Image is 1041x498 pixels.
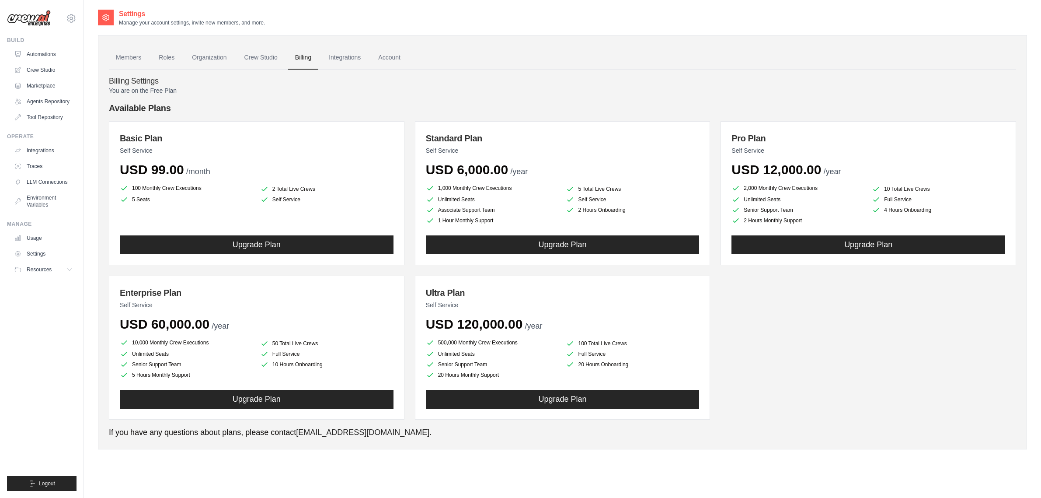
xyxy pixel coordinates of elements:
[10,110,77,124] a: Tool Repository
[566,339,699,348] li: 100 Total Live Crews
[10,159,77,173] a: Traces
[10,144,77,158] a: Integrations
[185,46,233,70] a: Organization
[426,287,700,299] h3: Ultra Plan
[109,46,148,70] a: Members
[120,337,253,348] li: 10,000 Monthly Crew Executions
[120,371,253,379] li: 5 Hours Monthly Support
[426,146,700,155] p: Self Service
[7,37,77,44] div: Build
[288,46,318,70] a: Billing
[566,360,699,369] li: 20 Hours Onboarding
[237,46,285,70] a: Crew Studio
[7,10,51,27] img: Logo
[260,350,393,358] li: Full Service
[10,231,77,245] a: Usage
[731,132,1005,144] h3: Pro Plan
[731,162,821,177] span: USD 12,000.00
[120,146,393,155] p: Self Service
[731,183,865,193] li: 2,000 Monthly Crew Executions
[426,195,559,204] li: Unlimited Seats
[426,371,559,379] li: 20 Hours Monthly Support
[731,146,1005,155] p: Self Service
[872,206,1005,214] li: 4 Hours Onboarding
[10,175,77,189] a: LLM Connections
[426,183,559,193] li: 1,000 Monthly Crew Executions
[39,480,55,487] span: Logout
[212,322,229,330] span: /year
[260,339,393,348] li: 50 Total Live Crews
[731,206,865,214] li: Senior Support Team
[566,185,699,193] li: 5 Total Live Crews
[120,235,393,254] button: Upgrade Plan
[152,46,181,70] a: Roles
[120,390,393,409] button: Upgrade Plan
[510,167,528,176] span: /year
[525,322,543,330] span: /year
[10,79,77,93] a: Marketplace
[426,390,700,409] button: Upgrade Plan
[426,350,559,358] li: Unlimited Seats
[322,46,368,70] a: Integrations
[109,427,1016,438] p: If you have any questions about plans, please contact .
[119,19,265,26] p: Manage your account settings, invite new members, and more.
[872,185,1005,193] li: 10 Total Live Crews
[371,46,407,70] a: Account
[426,360,559,369] li: Senior Support Team
[426,301,700,309] p: Self Service
[426,235,700,254] button: Upgrade Plan
[426,216,559,225] li: 1 Hour Monthly Support
[566,350,699,358] li: Full Service
[119,9,265,19] h2: Settings
[426,162,508,177] span: USD 6,000.00
[10,47,77,61] a: Automations
[109,86,1016,95] p: You are on the Free Plan
[10,95,77,109] a: Agents Repository
[426,206,559,214] li: Associate Support Team
[10,63,77,77] a: Crew Studio
[120,183,253,193] li: 100 Monthly Crew Executions
[120,301,393,309] p: Self Service
[7,221,77,228] div: Manage
[120,287,393,299] h3: Enterprise Plan
[120,132,393,144] h3: Basic Plan
[7,476,77,491] button: Logout
[10,263,77,277] button: Resources
[260,185,393,193] li: 2 Total Live Crews
[120,317,209,331] span: USD 60,000.00
[10,247,77,261] a: Settings
[109,102,1016,114] h4: Available Plans
[109,77,1016,86] h4: Billing Settings
[27,266,52,273] span: Resources
[7,133,77,140] div: Operate
[426,337,559,348] li: 500,000 Monthly Crew Executions
[731,216,865,225] li: 2 Hours Monthly Support
[823,167,841,176] span: /year
[872,195,1005,204] li: Full Service
[10,191,77,212] a: Environment Variables
[426,317,523,331] span: USD 120,000.00
[260,195,393,204] li: Self Service
[120,195,253,204] li: 5 Seats
[260,360,393,369] li: 10 Hours Onboarding
[186,167,210,176] span: /month
[120,360,253,369] li: Senior Support Team
[731,195,865,204] li: Unlimited Seats
[426,132,700,144] h3: Standard Plan
[566,195,699,204] li: Self Service
[120,162,184,177] span: USD 99.00
[731,235,1005,254] button: Upgrade Plan
[120,350,253,358] li: Unlimited Seats
[296,428,429,437] a: [EMAIL_ADDRESS][DOMAIN_NAME]
[566,206,699,214] li: 2 Hours Onboarding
